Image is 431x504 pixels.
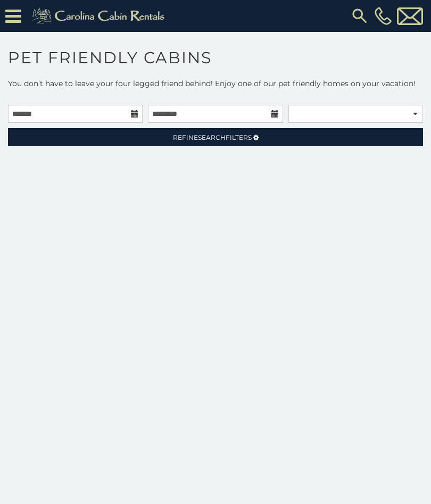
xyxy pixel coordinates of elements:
[173,133,252,141] span: Refine Filters
[198,133,226,141] span: Search
[27,5,173,27] img: Khaki-logo.png
[350,6,369,26] img: search-regular.svg
[372,7,394,25] a: [PHONE_NUMBER]
[8,128,423,146] a: RefineSearchFilters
